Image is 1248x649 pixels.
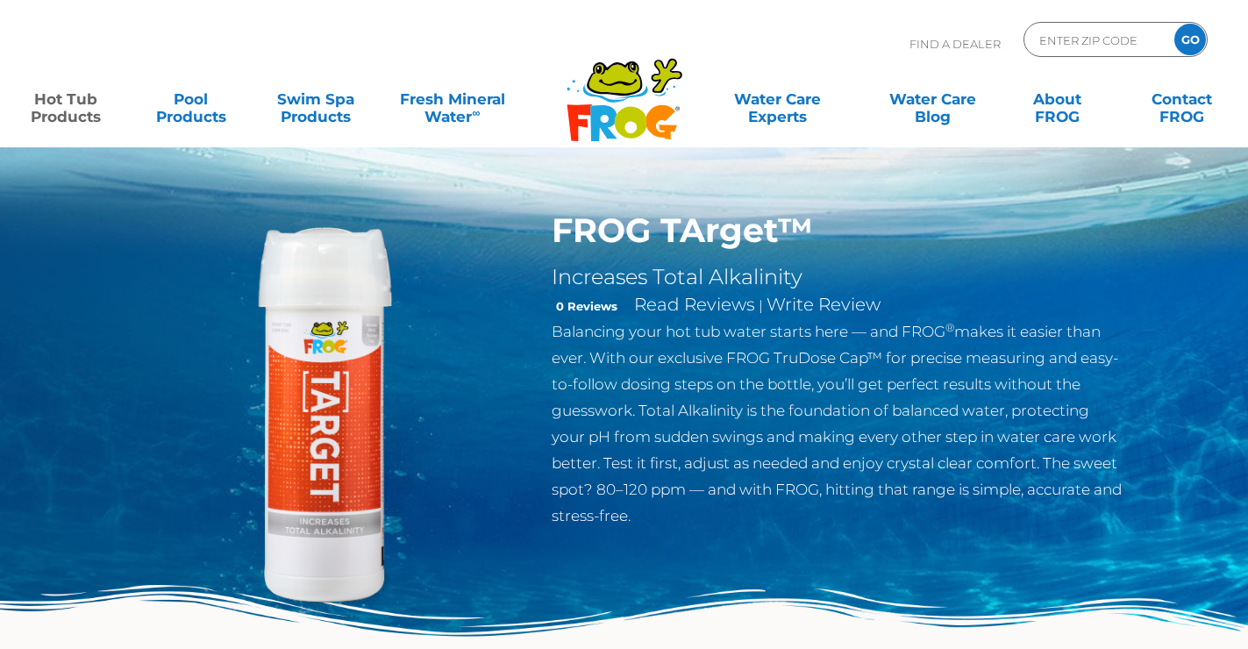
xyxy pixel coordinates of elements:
span: | [759,297,763,314]
sup: ∞ [472,106,480,119]
img: Frog Products Logo [557,35,692,142]
p: Find A Dealer [909,22,1001,66]
input: GO [1174,24,1206,55]
a: AboutFROG [1009,82,1106,117]
a: PoolProducts [142,82,239,117]
p: Balancing your hot tub water starts here — and FROG makes it easier than ever. With our exclusive... [552,318,1124,529]
a: Fresh MineralWater∞ [392,82,513,117]
a: ContactFROG [1133,82,1230,117]
a: Write Review [767,294,881,315]
a: Swim SpaProducts [267,82,365,117]
a: Water CareExperts [698,82,856,117]
img: TArget-Hot-Tub-Swim-Spa-Support-Chemicals-500x500-1.png [125,210,526,612]
a: Hot TubProducts [18,82,115,117]
h2: Increases Total Alkalinity [552,264,1124,290]
h1: FROG TArget™ [552,210,1124,251]
a: Water CareBlog [884,82,981,117]
sup: ® [945,321,954,334]
strong: 0 Reviews [556,299,617,313]
a: Read Reviews [634,294,755,315]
